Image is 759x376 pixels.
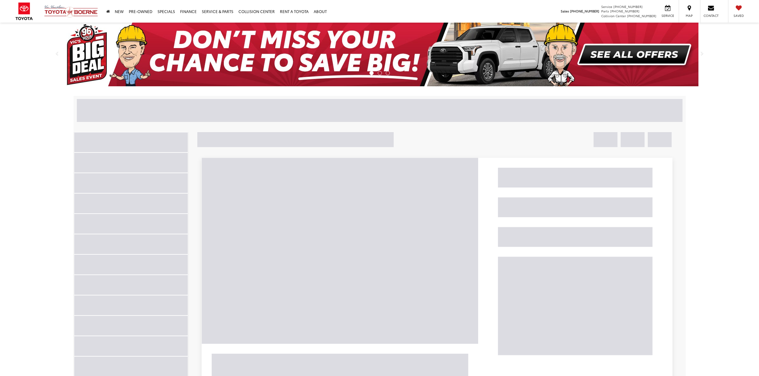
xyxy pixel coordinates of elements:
span: [PHONE_NUMBER] [610,9,639,13]
span: Sales [561,9,569,13]
span: [PHONE_NUMBER] [613,4,643,9]
span: Saved [732,13,746,18]
span: Map [682,13,696,18]
span: [PHONE_NUMBER] [627,13,656,18]
span: Collision Center [601,13,626,18]
span: Contact [704,13,719,18]
span: Service [660,13,675,18]
img: Vic Vaughan Toyota of Boerne [44,5,98,18]
span: Parts [601,9,609,13]
img: Big Deal Sales Event [61,23,698,86]
span: Service [601,4,612,9]
span: [PHONE_NUMBER] [570,9,599,13]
